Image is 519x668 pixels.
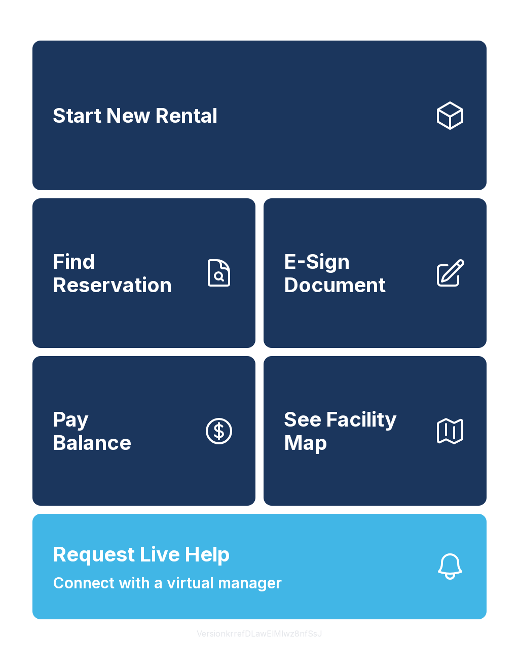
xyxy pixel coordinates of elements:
[32,514,487,619] button: Request Live HelpConnect with a virtual manager
[32,198,255,348] a: Find Reservation
[53,572,282,594] span: Connect with a virtual manager
[53,539,230,570] span: Request Live Help
[264,198,487,348] a: E-Sign Document
[284,250,426,296] span: E-Sign Document
[53,250,195,296] span: Find Reservation
[189,619,330,648] button: VersionkrrefDLawElMlwz8nfSsJ
[32,356,255,506] button: PayBalance
[284,408,426,454] span: See Facility Map
[53,408,131,454] span: Pay Balance
[32,41,487,190] a: Start New Rental
[264,356,487,506] button: See Facility Map
[53,104,217,127] span: Start New Rental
